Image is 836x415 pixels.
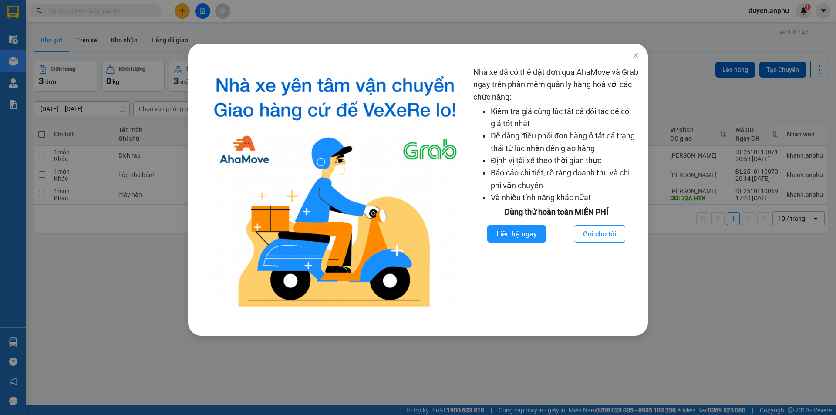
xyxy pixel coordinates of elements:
li: Định vị tài xế theo thời gian thực [491,155,639,167]
img: logo [204,66,466,314]
button: Liên hệ ngay [487,225,546,243]
li: Dễ dàng điều phối đơn hàng ở tất cả trạng thái từ lúc nhận đến giao hàng [491,130,639,155]
li: Và nhiều tính năng khác nữa! [491,192,639,204]
div: Dùng thử hoàn toàn MIỄN PHÍ [473,206,639,218]
span: Liên hệ ngay [496,229,537,240]
button: Close [624,44,648,68]
div: Nhà xe đã có thể đặt đơn qua AhaMove và Grab ngay trên phần mềm quản lý hàng hoá với các chức năng: [473,66,639,314]
li: Báo cáo chi tiết, rõ ràng doanh thu và chi phí vận chuyển [491,167,639,192]
li: Kiểm tra giá cùng lúc tất cả đối tác để có giá tốt nhất [491,105,639,130]
span: close [632,52,639,59]
button: Gọi cho tôi [574,225,625,243]
span: Gọi cho tôi [583,229,616,240]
